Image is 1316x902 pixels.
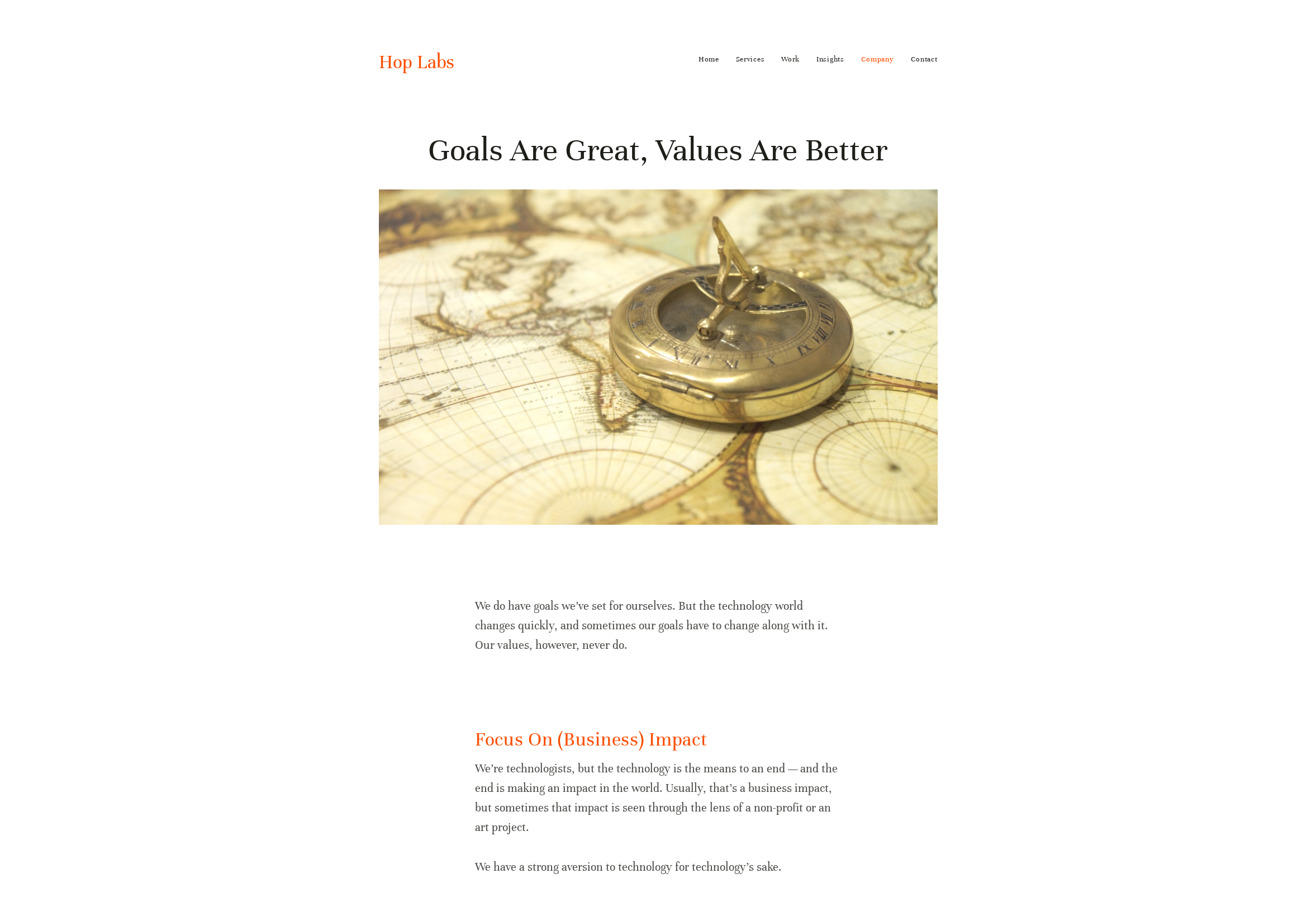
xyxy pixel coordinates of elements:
a: Contact [911,50,938,68]
a: Company [861,50,894,68]
a: Hop Labs [379,50,454,74]
a: Work [781,50,800,68]
h1: Goals Are Great, Values Are Better [379,130,938,170]
p: We have a strong aversion to technology for technology’s sake. [475,857,841,877]
p: We do have goals we’ve set for ourselves. But the technology world changes quickly, and sometimes... [475,596,841,656]
img: antique-compass-direction-269771.jpg [379,189,938,525]
h2: Focus On (Business) Impact [475,727,841,753]
a: Services [736,50,765,68]
a: Home [699,50,719,68]
a: Insights [816,50,844,68]
p: We’re technologists, but the technology is the means to an end — and the end is making an impact ... [475,759,841,838]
